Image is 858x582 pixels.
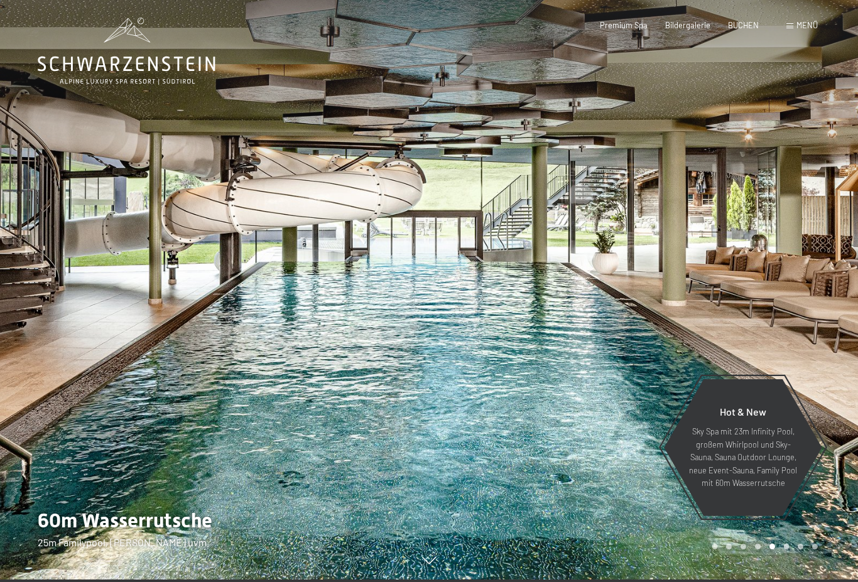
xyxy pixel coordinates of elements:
[769,544,775,549] div: Carousel Page 5 (Current Slide)
[798,544,803,549] div: Carousel Page 7
[755,544,761,549] div: Carousel Page 4
[728,20,759,30] a: BUCHEN
[720,406,766,418] span: Hot & New
[784,544,790,549] div: Carousel Page 6
[712,544,718,549] div: Carousel Page 1
[741,544,746,549] div: Carousel Page 3
[663,379,823,517] a: Hot & New Sky Spa mit 23m Infinity Pool, großem Whirlpool und Sky-Sauna, Sauna Outdoor Lounge, ne...
[796,20,818,30] span: Menü
[708,544,818,549] div: Carousel Pagination
[726,544,732,549] div: Carousel Page 2
[600,20,648,30] a: Premium Spa
[665,20,710,30] a: Bildergalerie
[812,544,818,549] div: Carousel Page 8
[688,425,798,489] p: Sky Spa mit 23m Infinity Pool, großem Whirlpool und Sky-Sauna, Sauna Outdoor Lounge, neue Event-S...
